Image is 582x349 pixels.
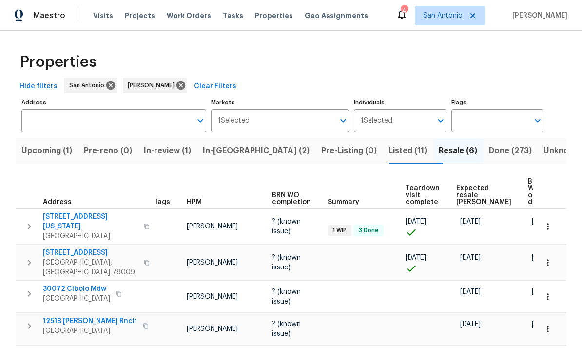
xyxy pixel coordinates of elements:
[43,199,72,205] span: Address
[187,259,238,266] span: [PERSON_NAME]
[532,321,552,328] span: [DATE]
[354,226,383,235] span: 3 Done
[16,78,61,96] button: Hide filters
[187,199,202,205] span: HPM
[152,199,170,205] span: Flags
[255,11,293,21] span: Properties
[272,288,301,305] span: ? (known issue)
[460,288,481,295] span: [DATE]
[305,11,368,21] span: Geo Assignments
[423,11,463,21] span: San Antonio
[329,226,350,235] span: 1 WIP
[218,117,250,125] span: 1 Selected
[190,78,240,96] button: Clear Filters
[272,218,301,235] span: ? (known issue)
[532,254,552,261] span: [DATE]
[21,144,72,158] span: Upcoming (1)
[125,11,155,21] span: Projects
[401,6,407,16] div: 4
[43,231,138,241] span: [GEOGRAPHIC_DATA]
[451,100,543,105] label: Flags
[388,144,427,158] span: Listed (11)
[321,144,377,158] span: Pre-Listing (0)
[508,11,567,21] span: [PERSON_NAME]
[223,12,243,19] span: Tasks
[328,199,359,205] span: Summary
[531,114,544,127] button: Open
[336,114,350,127] button: Open
[460,321,481,328] span: [DATE]
[43,294,110,304] span: [GEOGRAPHIC_DATA]
[43,258,138,277] span: [GEOGRAPHIC_DATA], [GEOGRAPHIC_DATA] 78009
[33,11,65,21] span: Maestro
[128,81,178,90] span: [PERSON_NAME]
[211,100,349,105] label: Markets
[272,192,311,205] span: BRN WO completion
[460,218,481,225] span: [DATE]
[19,57,97,67] span: Properties
[167,11,211,21] span: Work Orders
[406,185,440,205] span: Teardown visit complete
[434,114,447,127] button: Open
[84,144,132,158] span: Pre-reno (0)
[43,212,138,231] span: [STREET_ADDRESS][US_STATE]
[406,218,426,225] span: [DATE]
[19,81,58,93] span: Hide filters
[460,254,481,261] span: [DATE]
[406,254,426,261] span: [DATE]
[361,117,392,125] span: 1 Selected
[144,144,191,158] span: In-review (1)
[43,316,137,326] span: 12518 [PERSON_NAME] Rnch
[21,100,206,105] label: Address
[43,248,138,258] span: [STREET_ADDRESS]
[354,100,446,105] label: Individuals
[194,114,207,127] button: Open
[532,288,552,295] span: [DATE]
[43,326,137,336] span: [GEOGRAPHIC_DATA]
[489,144,532,158] span: Done (273)
[123,78,187,93] div: [PERSON_NAME]
[69,81,108,90] span: San Antonio
[456,185,511,205] span: Expected resale [PERSON_NAME]
[194,81,236,93] span: Clear Filters
[528,178,558,205] span: BRN Work order deadline
[439,144,477,158] span: Resale (6)
[93,11,113,21] span: Visits
[203,144,310,158] span: In-[GEOGRAPHIC_DATA] (2)
[272,254,301,271] span: ? (known issue)
[532,218,552,225] span: [DATE]
[187,326,238,332] span: [PERSON_NAME]
[187,293,238,300] span: [PERSON_NAME]
[187,223,238,230] span: [PERSON_NAME]
[64,78,117,93] div: San Antonio
[43,284,110,294] span: 30072 Cibolo Mdw
[272,321,301,337] span: ? (known issue)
